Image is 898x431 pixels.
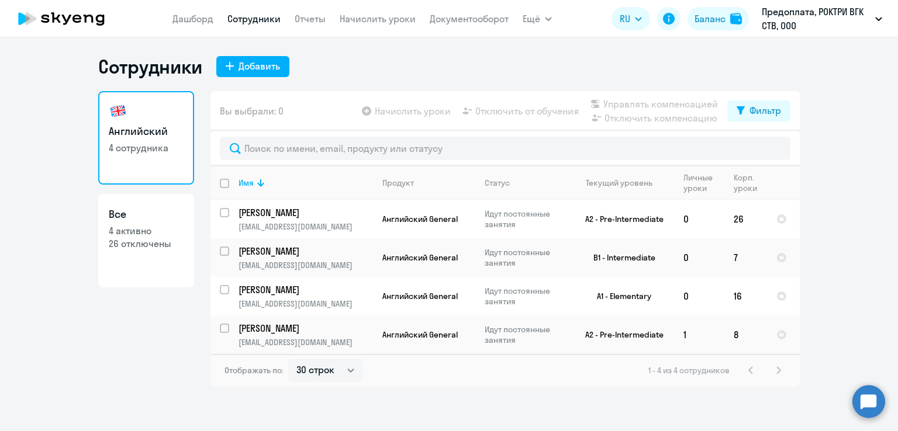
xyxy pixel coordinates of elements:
div: Статус [485,178,510,188]
td: 1 [674,315,724,354]
div: Корп. уроки [734,172,759,193]
a: [PERSON_NAME] [239,206,372,219]
td: 8 [724,315,767,354]
p: 26 отключены [109,237,184,250]
div: Личные уроки [683,172,724,193]
a: [PERSON_NAME] [239,245,372,258]
p: Идут постоянные занятия [485,208,565,230]
p: [PERSON_NAME] [239,283,371,296]
div: Имя [239,178,372,188]
button: RU [612,7,650,30]
div: Продукт [382,178,414,188]
p: Идут постоянные занятия [485,286,565,307]
p: [PERSON_NAME] [239,322,371,335]
td: A2 - Pre-Intermediate [565,315,674,354]
div: Текущий уровень [586,178,652,188]
td: 0 [674,277,724,315]
td: A1 - Elementary [565,277,674,315]
a: Начислить уроки [340,13,416,25]
p: [EMAIL_ADDRESS][DOMAIN_NAME] [239,298,372,309]
p: Идут постоянные занятия [485,324,565,345]
span: Английский General [382,291,458,301]
p: [EMAIL_ADDRESS][DOMAIN_NAME] [239,260,372,270]
a: Все4 активно26 отключены [98,194,194,287]
div: Личные уроки [683,172,716,193]
input: Поиск по имени, email, продукту или статусу [220,137,790,160]
p: [EMAIL_ADDRESS][DOMAIN_NAME] [239,337,372,347]
a: Сотрудники [227,13,281,25]
p: [PERSON_NAME] [239,206,371,219]
p: 4 сотрудника [109,141,184,154]
img: balance [730,13,742,25]
span: RU [620,12,630,26]
span: Английский General [382,329,458,340]
div: Продукт [382,178,475,188]
p: Предоплата, РОКТРИ ВГК СТВ, ООО [762,5,871,33]
button: Предоплата, РОКТРИ ВГК СТВ, ООО [756,5,888,33]
p: Идут постоянные занятия [485,247,565,268]
td: B1 - Intermediate [565,238,674,277]
td: A2 - Pre-Intermediate [565,200,674,238]
h1: Сотрудники [98,55,202,78]
a: Отчеты [295,13,326,25]
a: [PERSON_NAME] [239,283,372,296]
div: Фильтр [750,103,781,117]
span: Английский General [382,252,458,263]
div: Добавить [239,59,280,73]
h3: Все [109,207,184,222]
td: 7 [724,238,767,277]
a: Дашборд [172,13,213,25]
p: [EMAIL_ADDRESS][DOMAIN_NAME] [239,221,372,232]
a: Английский4 сотрудника [98,91,194,185]
span: Вы выбрали: 0 [220,104,284,118]
button: Ещё [523,7,552,30]
div: Текущий уровень [575,178,673,188]
a: Документооборот [430,13,509,25]
span: Английский General [382,214,458,224]
td: 26 [724,200,767,238]
h3: Английский [109,124,184,139]
p: 4 активно [109,224,184,237]
span: Отображать по: [224,365,284,376]
span: 1 - 4 из 4 сотрудников [648,365,730,376]
p: [PERSON_NAME] [239,245,371,258]
div: Имя [239,178,254,188]
td: 0 [674,238,724,277]
td: 16 [724,277,767,315]
button: Фильтр [727,100,790,121]
div: Корп. уроки [734,172,766,193]
img: english [109,102,127,120]
div: Баланс [695,12,726,26]
button: Добавить [216,56,289,77]
button: Балансbalance [688,7,749,30]
span: Ещё [523,12,540,26]
td: 0 [674,200,724,238]
div: Статус [485,178,565,188]
a: [PERSON_NAME] [239,322,372,335]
